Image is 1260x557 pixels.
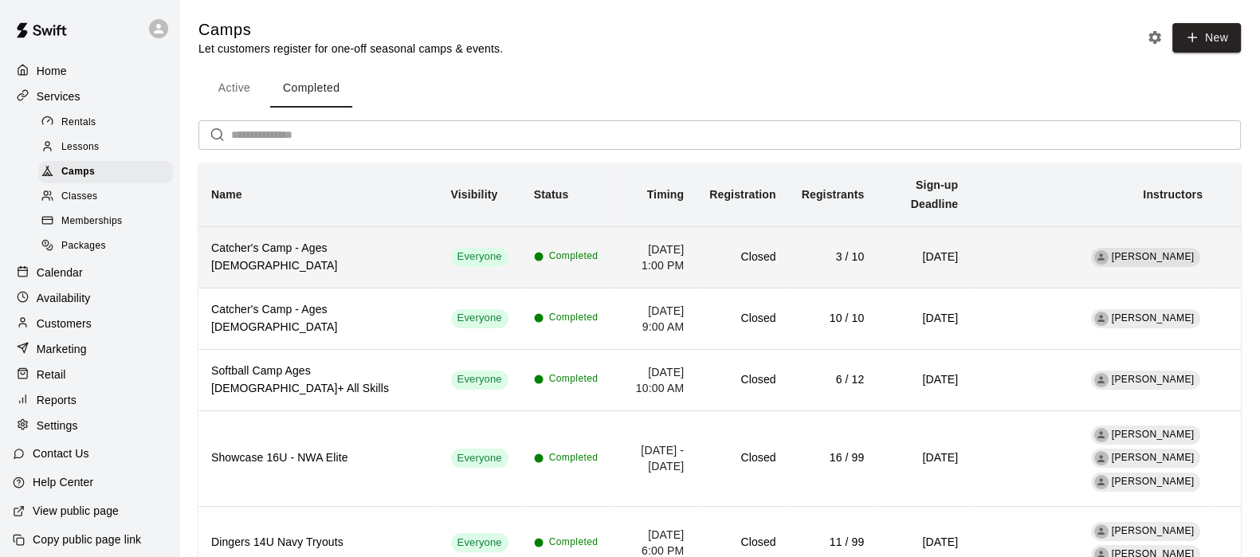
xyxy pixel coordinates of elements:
span: [PERSON_NAME] [1112,251,1195,262]
p: Copy public page link [33,532,141,547]
span: Everyone [451,249,508,265]
p: Help Center [33,474,93,490]
span: Lessons [61,139,100,155]
a: New [1167,30,1241,44]
div: Taylor Moore [1094,250,1109,265]
h6: Closed [709,534,775,551]
span: [PERSON_NAME] [1112,452,1195,463]
a: Lessons [38,135,179,159]
b: Instructors [1143,188,1203,201]
div: Classes [38,186,173,208]
span: Packages [61,238,106,254]
h6: Closed [709,371,775,389]
div: Taylor Moore [1094,312,1109,326]
span: Completed [549,310,599,326]
a: Settings [13,414,167,437]
a: Classes [38,185,179,210]
b: Registrants [802,188,865,201]
h6: Closed [709,310,775,328]
span: Camps [61,164,95,180]
div: Rentals [38,112,173,134]
td: [DATE] 10:00 AM [610,349,697,410]
h6: Closed [709,249,775,266]
p: Services [37,88,80,104]
h6: Showcase 16U - NWA Elite [211,449,426,467]
p: View public page [33,503,119,519]
div: Camps [38,161,173,183]
h6: Catcher's Camp - Ages [DEMOGRAPHIC_DATA] [211,240,426,275]
span: Everyone [451,535,508,551]
p: Reports [37,392,77,408]
h6: 16 / 99 [802,449,865,467]
div: This service is visible to all of your customers [451,248,508,267]
p: Availability [37,290,91,306]
span: Classes [61,189,97,205]
p: Home [37,63,67,79]
span: [PERSON_NAME] [1112,476,1195,487]
div: Lessons [38,136,173,159]
p: Let customers register for one-off seasonal camps & events. [198,41,503,57]
div: Services [13,84,167,108]
h6: 10 / 10 [802,310,865,328]
p: Customers [37,316,92,331]
h6: Softball Camp Ages [DEMOGRAPHIC_DATA]+ All Skills [211,363,426,398]
b: Registration [709,188,775,201]
div: Calendar [13,261,167,284]
h6: 11 / 99 [802,534,865,551]
button: Camp settings [1143,25,1167,49]
h6: 3 / 10 [802,249,865,266]
a: Packages [38,234,179,259]
h6: Catcher's Camp - Ages [DEMOGRAPHIC_DATA] [211,301,426,336]
span: Everyone [451,451,508,466]
span: Completed [549,249,599,265]
span: Memberships [61,214,122,229]
h6: [DATE] [889,449,958,467]
p: Contact Us [33,445,89,461]
span: [PERSON_NAME] [1112,312,1195,324]
div: Packages [38,235,173,257]
td: [DATE] 9:00 AM [610,288,697,349]
a: Marketing [13,337,167,361]
span: Everyone [451,372,508,387]
div: Ashley Collier [1094,373,1109,387]
td: [DATE] - [DATE] [610,410,697,507]
a: Customers [13,312,167,335]
div: This service is visible to all of your customers [451,533,508,552]
div: Randy Dickey [1094,451,1109,465]
a: Home [13,59,167,83]
a: Memberships [38,210,179,234]
h6: [DATE] [889,249,958,266]
button: Active [198,69,270,108]
div: This service is visible to all of your customers [451,309,508,328]
h6: [DATE] [889,534,958,551]
p: Retail [37,367,66,382]
b: Visibility [451,188,498,201]
div: Memberships [38,210,173,233]
h6: Dingers 14U Navy Tryouts [211,534,426,551]
h6: Closed [709,449,775,467]
div: Brian Elkins [1094,475,1109,489]
b: Timing [647,188,685,201]
h6: [DATE] [889,310,958,328]
span: Rentals [61,115,96,131]
span: Completed [549,371,599,387]
b: Status [534,188,569,201]
button: Completed [270,69,352,108]
span: [PERSON_NAME] [1112,374,1195,385]
a: Rentals [38,110,179,135]
div: Matthew Jones [1094,524,1109,539]
p: Marketing [37,341,87,357]
a: Availability [13,286,167,310]
td: [DATE] 1:00 PM [610,226,697,288]
div: This service is visible to all of your customers [451,449,508,468]
p: Settings [37,418,78,433]
span: Completed [549,450,599,466]
div: Matthew Jones [1094,428,1109,442]
a: Retail [13,363,167,386]
p: Calendar [37,265,83,280]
